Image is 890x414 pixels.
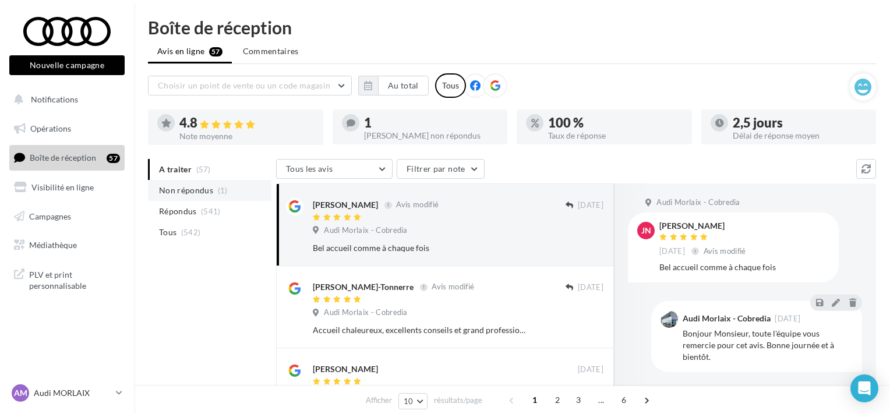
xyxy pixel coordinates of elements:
span: Répondus [159,206,197,217]
span: Campagnes [29,211,71,221]
span: Audi Morlaix - Cobredia [324,225,407,236]
div: Bonjour Monsieur, toute l'équipe vous remercie pour cet avis. Bonne journée et à bientôt. [683,328,853,363]
button: 10 [398,393,428,409]
span: [DATE] [659,246,685,257]
span: 3 [569,391,588,409]
span: 1 [525,391,544,409]
span: Non répondus [159,185,213,196]
div: 2,5 jours [733,116,867,129]
span: Boîte de réception [30,153,96,162]
div: Note moyenne [179,132,314,140]
div: Accueil chaleureux, excellents conseils et grand professionnalisme. Une équipe avec laquelle on s... [313,324,528,336]
span: Audi Morlaix - Cobredia [324,307,407,318]
span: Notifications [31,94,78,104]
span: [DATE] [578,365,603,375]
a: Campagnes [7,204,127,229]
div: Tous [435,73,466,98]
div: Audi Morlaix - Cobredia [683,314,771,323]
button: Tous les avis [276,159,393,179]
span: ... [592,391,610,409]
span: Avis modifié [704,246,746,256]
div: Taux de réponse [548,132,683,140]
span: [DATE] [775,315,800,323]
div: Open Intercom Messenger [850,374,878,402]
div: [PERSON_NAME] [659,222,748,230]
a: Visibilité en ligne [7,175,127,200]
a: Opérations [7,116,127,141]
span: Tous [159,227,176,238]
span: Audi Morlaix - Cobredia [656,197,740,208]
span: Opérations [30,123,71,133]
button: Nouvelle campagne [9,55,125,75]
a: PLV et print personnalisable [7,262,127,296]
div: [PERSON_NAME] [313,363,378,375]
a: Boîte de réception57 [7,145,127,170]
span: 10 [404,397,414,406]
span: jn [641,225,651,236]
div: [PERSON_NAME]-Tonnerre [313,281,414,293]
span: [DATE] [578,282,603,293]
div: 1 [364,116,499,129]
span: Avis modifié [432,282,474,292]
div: Boîte de réception [148,19,876,36]
div: Bel accueil comme à chaque fois [659,261,829,273]
button: Filtrer par note [397,159,485,179]
span: AM [14,387,27,399]
div: [PERSON_NAME] [313,199,378,211]
span: (541) [201,207,221,216]
button: Choisir un point de vente ou un code magasin [148,76,352,95]
div: 4.8 [179,116,314,130]
button: Au total [358,76,429,95]
a: Médiathèque [7,233,127,257]
button: Au total [378,76,429,95]
div: Délai de réponse moyen [733,132,867,140]
div: [PERSON_NAME] non répondus [364,132,499,140]
button: Notifications [7,87,122,112]
span: (1) [218,186,228,195]
span: PLV et print personnalisable [29,267,120,292]
span: Médiathèque [29,240,77,250]
div: 57 [107,154,120,163]
span: [DATE] [578,200,603,211]
span: Choisir un point de vente ou un code magasin [158,80,330,90]
span: Afficher [366,395,392,406]
span: Visibilité en ligne [31,182,94,192]
span: 2 [548,391,567,409]
div: 100 % [548,116,683,129]
span: (542) [181,228,201,237]
span: résultats/page [434,395,482,406]
span: 6 [614,391,633,409]
span: Avis modifié [396,200,439,210]
div: Bel accueil comme à chaque fois [313,242,528,254]
p: Audi MORLAIX [34,387,111,399]
span: Commentaires [243,45,299,57]
span: Tous les avis [286,164,333,174]
a: AM Audi MORLAIX [9,382,125,404]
